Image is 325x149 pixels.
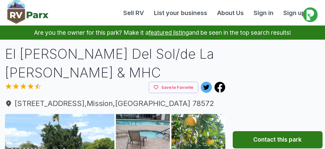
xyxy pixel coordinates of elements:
a: Sign in [249,8,278,18]
a: Sell RV [118,8,149,18]
button: Save to Favorite [149,82,198,93]
span: [STREET_ADDRESS] , Mission , [GEOGRAPHIC_DATA] 78572 [5,98,225,109]
button: Contact this park [233,131,323,148]
p: Are you the owner for this park? Make it a and be seen in the top search results! [7,25,318,40]
a: About Us [212,8,249,18]
a: List your business [149,8,212,18]
a: featured listing [149,29,189,36]
a: Sign up [278,8,310,18]
h1: El [PERSON_NAME] Del Sol/de La [PERSON_NAME] & MHC [5,45,225,82]
a: [STREET_ADDRESS],Mission,[GEOGRAPHIC_DATA] 78572 [5,98,225,109]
